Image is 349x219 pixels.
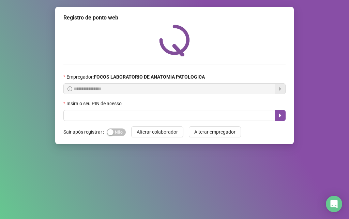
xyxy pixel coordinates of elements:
[63,126,107,137] label: Sair após registrar
[137,128,178,136] span: Alterar colaborador
[194,128,236,136] span: Alterar empregador
[277,113,283,118] span: caret-right
[63,100,126,107] label: Insira o seu PIN de acesso
[326,196,342,212] div: Open Intercom Messenger
[66,73,205,81] span: Empregador :
[159,25,190,56] img: QRPoint
[94,74,205,80] strong: FOCOS LABORATORIO DE ANATOMIA PATOLOGICA
[63,14,286,22] div: Registro de ponto web
[131,126,183,137] button: Alterar colaborador
[189,126,241,137] button: Alterar empregador
[67,86,72,91] span: info-circle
